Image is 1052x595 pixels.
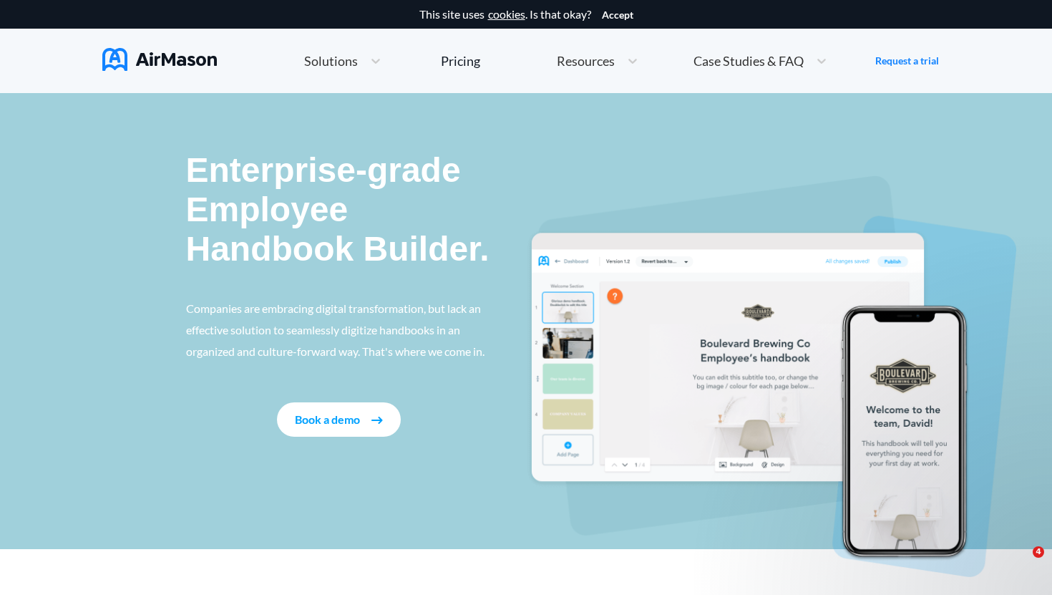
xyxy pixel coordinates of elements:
span: Case Studies & FAQ [693,54,804,67]
img: handbook intro [526,175,1016,577]
a: cookies [488,8,525,21]
button: Book a demo [277,402,401,437]
iframe: Intercom live chat [1003,546,1038,581]
button: Accept cookies [602,9,633,21]
span: Solutions [304,54,358,67]
img: AirMason Logo [102,48,217,71]
p: Enterprise-grade Employee Handbook Builder. [186,150,492,269]
div: Pricing [441,54,480,67]
span: Resources [557,54,615,67]
a: Pricing [441,48,480,74]
p: Companies are embracing digital transformation, but lack an effective solution to seamlessly digi... [186,298,492,362]
a: Request a trial [875,54,939,68]
span: 4 [1033,546,1044,558]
